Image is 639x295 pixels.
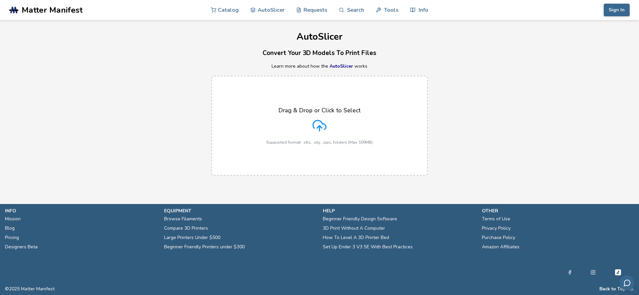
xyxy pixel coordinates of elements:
a: Privacy Policy [482,224,511,233]
a: Pricing [5,233,19,242]
a: Designers Beta [5,242,38,252]
a: Large Printers Under $500 [164,233,220,242]
p: help [323,207,475,214]
a: How To Level A 3D Printer Bed [323,233,389,242]
a: Mission [5,214,21,224]
a: Terms of Use [482,214,510,224]
p: equipment [164,207,317,214]
a: Instagram [591,268,595,276]
a: Blog [5,224,15,233]
span: Matter Manifest [22,5,83,15]
a: Tiktok [614,268,622,276]
a: Facebook [567,268,572,276]
p: other [482,207,634,214]
p: Supported format: .stls, .obj, .zips, folders (Max 100MB) [266,140,373,145]
button: Back to Top [599,286,626,292]
a: RSS Feed [629,286,634,292]
a: 3D Print Without A Computer [323,224,385,233]
a: Purchase Policy [482,233,515,242]
span: © 2025 Matter Manifest [5,286,55,292]
a: Browse Filaments [164,214,202,224]
p: Drag & Drop or Click to Select [279,107,360,114]
p: info [5,207,157,214]
a: Compare 3D Printers [164,224,208,233]
a: Beginner Friendly Design Software [323,214,397,224]
button: Send feedback via email [619,275,634,290]
button: Sign In [604,4,630,16]
a: AutoSlicer [329,63,353,69]
a: Set Up Ender 3 V3 SE With Best Practices [323,242,413,252]
a: Amazon Affiliates [482,242,520,252]
a: Beginner Friendly Printers under $300 [164,242,245,252]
